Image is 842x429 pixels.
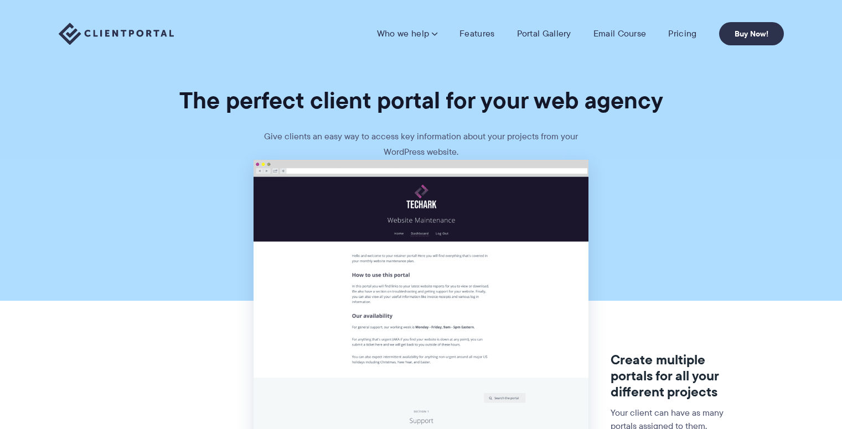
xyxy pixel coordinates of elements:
[719,22,784,45] a: Buy Now!
[668,28,696,39] a: Pricing
[517,28,571,39] a: Portal Gallery
[611,352,732,400] h3: Create multiple portals for all your different projects
[377,28,437,39] a: Who we help
[459,28,494,39] a: Features
[593,28,647,39] a: Email Course
[255,129,587,160] p: Give clients an easy way to access key information about your projects from your WordPress website.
